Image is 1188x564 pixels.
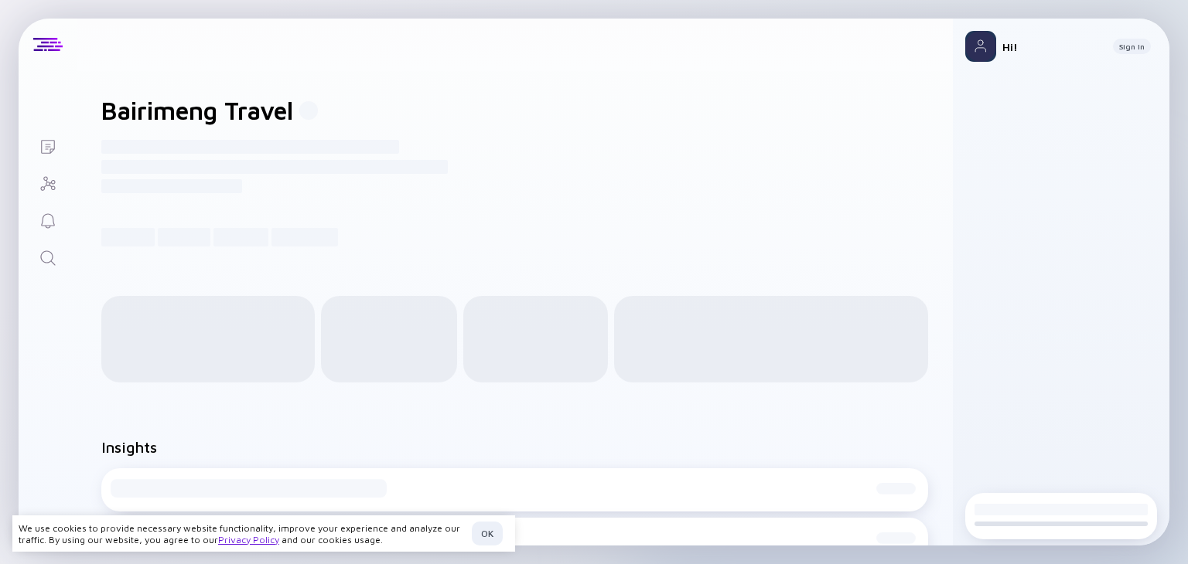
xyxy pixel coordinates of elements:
[19,522,466,545] div: We use cookies to provide necessary website functionality, improve your experience and analyze ou...
[19,164,77,201] a: Investor Map
[218,534,279,545] a: Privacy Policy
[101,438,157,456] h2: Insights
[19,201,77,238] a: Reminders
[472,522,503,545] button: OK
[101,96,293,125] h1: Bairimeng Travel
[19,127,77,164] a: Lists
[1002,40,1101,53] div: Hi!
[965,31,996,62] img: Profile Picture
[1113,39,1151,54] button: Sign In
[19,238,77,275] a: Search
